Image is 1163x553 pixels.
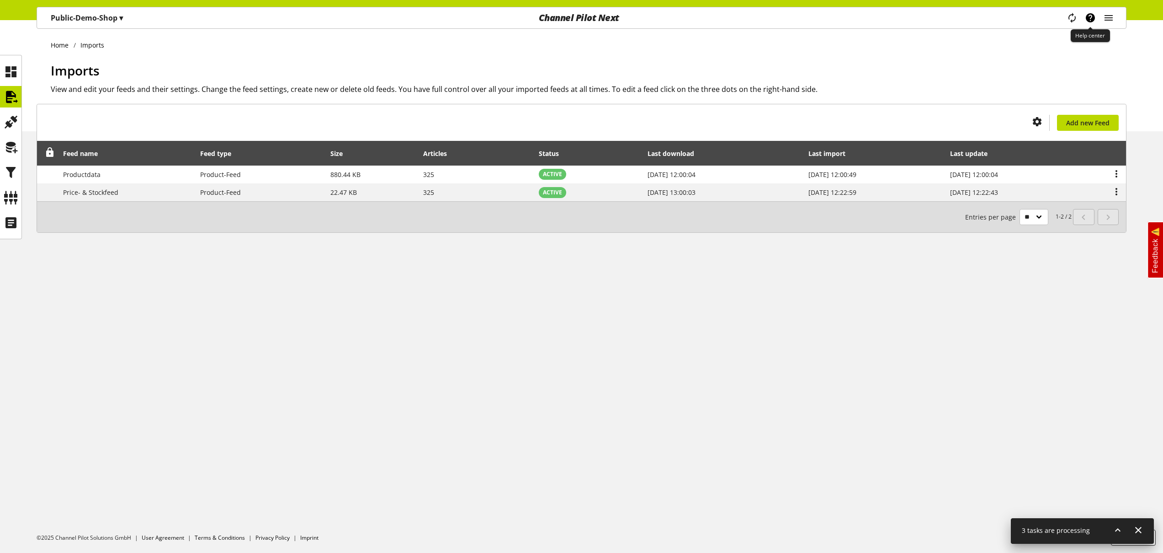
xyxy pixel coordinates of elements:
span: [DATE] 12:22:59 [808,188,856,197]
div: Feed type [200,149,240,158]
div: Last import [808,149,855,158]
span: ▾ [119,13,123,23]
a: Imprint [300,534,319,542]
span: Price- & Stockfeed [63,188,118,197]
a: Add new Feed [1057,115,1119,131]
div: Status [539,149,568,158]
span: 3 tasks are processing [1022,526,1090,535]
span: 325 [423,170,434,179]
a: Home [51,40,74,50]
span: 880.44 KB [330,170,361,179]
span: [DATE] 12:00:04 [648,170,696,179]
span: Product-Feed [200,170,241,179]
div: Feed name [63,149,107,158]
div: Help center [1071,29,1110,42]
nav: main navigation [37,7,1126,29]
a: Terms & Conditions [195,534,245,542]
a: User Agreement [142,534,184,542]
li: ©2025 Channel Pilot Solutions GmbH [37,534,142,542]
span: ACTIVE [543,170,562,178]
a: Privacy Policy [255,534,290,542]
div: Articles [423,149,456,158]
h2: View and edit your feeds and their settings. Change the feed settings, create new or delete old f... [51,84,1126,95]
div: Unlock to reorder rows [42,148,55,159]
span: [DATE] 13:00:03 [648,188,696,197]
span: Product-Feed [200,188,241,197]
div: Last update [950,149,997,158]
span: Entries per page [965,212,1020,222]
small: 1-2 / 2 [965,209,1072,225]
span: Productdata [63,170,101,179]
span: 325 [423,188,434,197]
div: Size [330,149,352,158]
span: Unlock to reorder rows [45,148,55,157]
span: Add new Feed [1066,118,1110,128]
span: ACTIVE [543,188,562,197]
span: [DATE] 12:00:49 [808,170,856,179]
p: Public-Demo-Shop [51,12,123,23]
a: Feedback ⚠️ [1147,221,1163,279]
span: 22.47 KB [330,188,357,197]
span: [DATE] 12:00:04 [950,170,998,179]
span: Imports [51,62,100,79]
a: Help center [1085,10,1096,26]
span: [DATE] 12:22:43 [950,188,998,197]
div: Last download [648,149,703,158]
